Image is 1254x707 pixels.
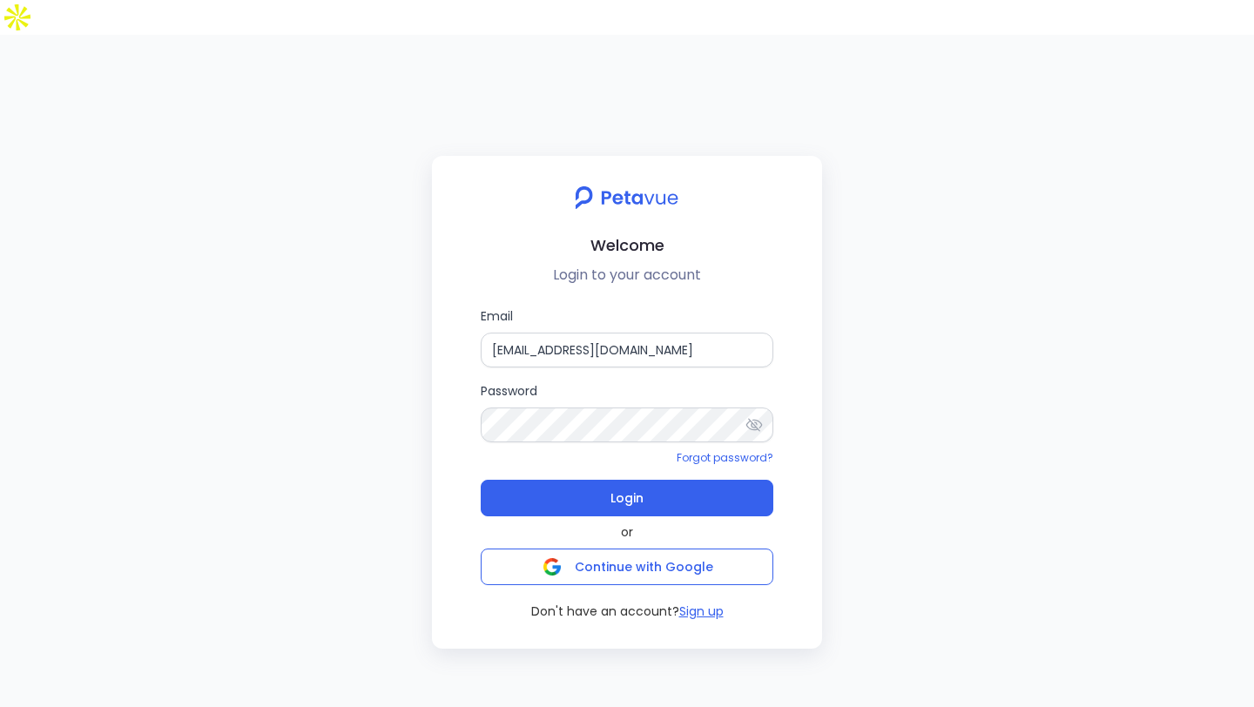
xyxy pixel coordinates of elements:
[481,480,773,516] button: Login
[481,306,773,367] label: Email
[481,549,773,585] button: Continue with Google
[481,333,773,367] input: Email
[563,177,690,219] img: petavue logo
[679,603,724,621] button: Sign up
[481,381,773,442] label: Password
[677,450,773,465] a: Forgot password?
[610,486,644,510] span: Login
[621,523,633,542] span: or
[481,407,773,442] input: Password
[446,265,808,286] p: Login to your account
[531,603,679,621] span: Don't have an account?
[446,232,808,258] h2: Welcome
[575,558,713,576] span: Continue with Google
